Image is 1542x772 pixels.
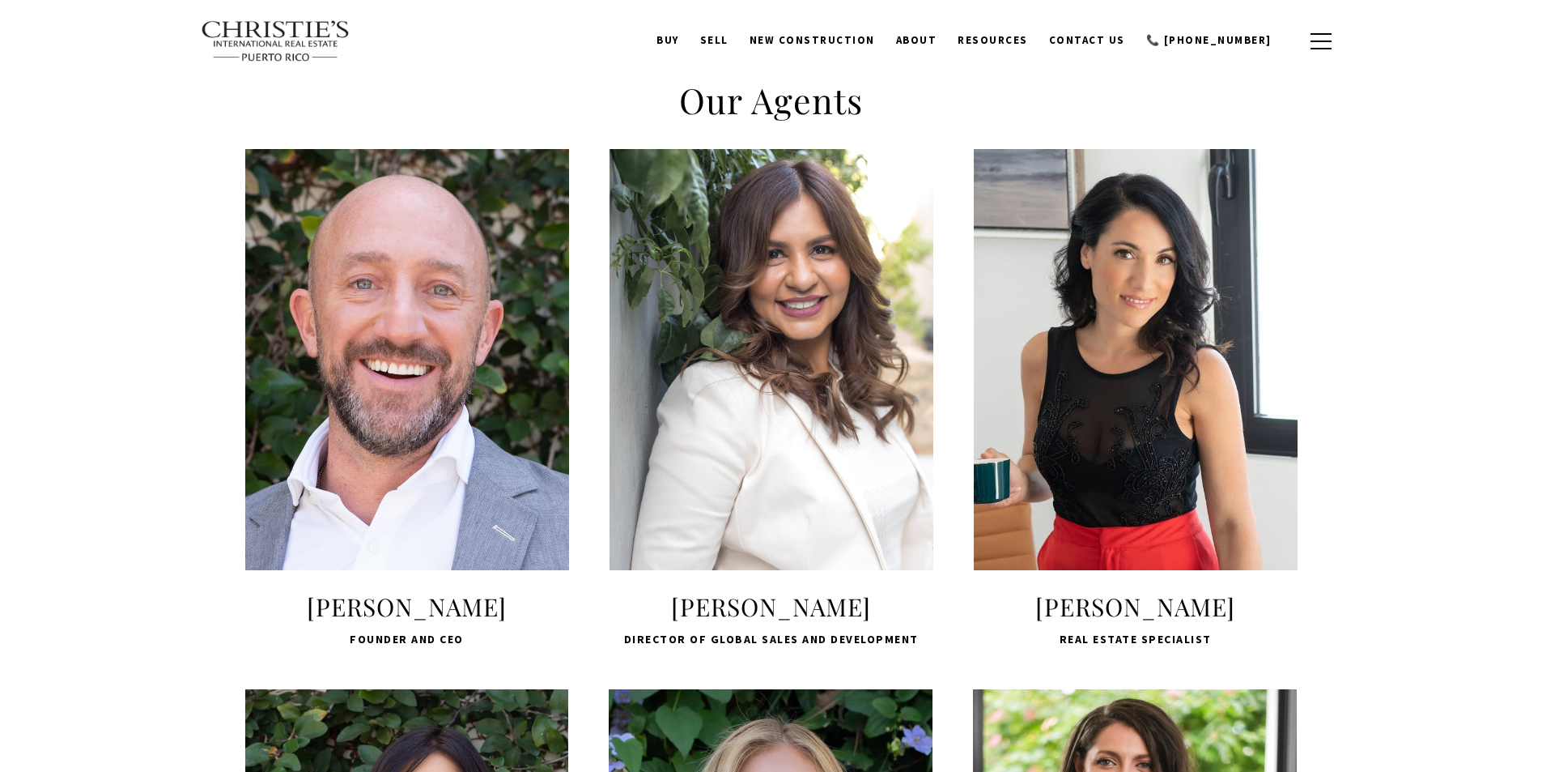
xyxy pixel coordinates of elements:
[974,629,1298,649] span: Real Estate Specialist
[886,25,948,56] a: About
[201,20,351,62] img: Christie's International Real Estate text transparent background
[1146,33,1272,47] span: 📞 [PHONE_NUMBER]
[610,629,933,649] span: Director of Global Sales and Development
[1049,33,1125,47] span: Contact Us
[646,25,690,56] a: BUY
[690,25,739,56] a: SELL
[1136,25,1282,56] a: 📞 [PHONE_NUMBER]
[947,25,1039,56] a: Resources
[423,78,1119,123] h2: Our Agents
[245,629,569,649] span: Founder and CEO
[739,25,886,56] a: New Construction
[245,149,569,649] a: real estate agent-Brian [PERSON_NAME] Founder and CEO
[974,149,1298,649] a: lady in a black top [PERSON_NAME] Real Estate Specialist
[610,149,933,649] a: Smitha Ramchandani [PERSON_NAME] Director of Global Sales and Development
[974,591,1298,623] span: [PERSON_NAME]
[750,33,875,47] span: New Construction
[610,591,933,623] span: [PERSON_NAME]
[245,591,569,623] span: [PERSON_NAME]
